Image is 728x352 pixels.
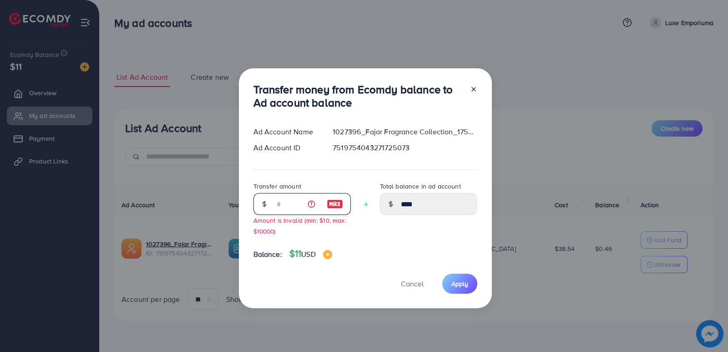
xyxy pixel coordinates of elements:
img: image [323,250,332,259]
small: Amount is invalid (min: $10, max: $10000) [253,216,346,235]
h3: Transfer money from Ecomdy balance to Ad account balance [253,83,463,109]
span: USD [301,249,315,259]
label: Transfer amount [253,182,301,191]
button: Apply [442,274,477,293]
h4: $11 [289,248,332,260]
div: 7519754043271725073 [325,143,484,153]
span: Cancel [401,279,424,289]
span: Apply [451,279,468,288]
button: Cancel [389,274,435,293]
img: image [327,199,343,209]
div: Ad Account Name [246,127,326,137]
span: Balance: [253,249,282,260]
label: Total balance in ad account [380,182,461,191]
div: Ad Account ID [246,143,326,153]
div: 1027396_Fajar Fragrance Collection_1750829188342 [325,127,484,137]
